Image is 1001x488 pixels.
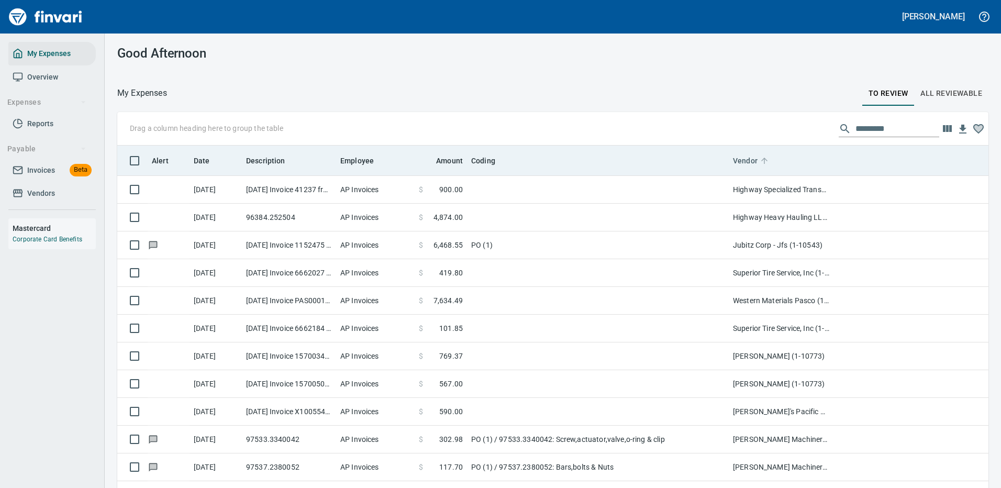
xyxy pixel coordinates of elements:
span: 7,634.49 [433,295,463,306]
td: 96384.252504 [242,204,336,231]
td: AP Invoices [336,426,415,453]
span: Description [246,154,285,167]
span: Beta [70,164,92,176]
td: AP Invoices [336,176,415,204]
td: [DATE] [190,398,242,426]
span: 6,468.55 [433,240,463,250]
td: Superior Tire Service, Inc (1-10991) [729,259,833,287]
span: Coding [471,154,495,167]
a: Overview [8,65,96,89]
span: Vendors [27,187,55,200]
span: To Review [869,87,908,100]
span: Has messages [148,241,159,248]
span: Alert [152,154,182,167]
td: AP Invoices [336,342,415,370]
span: $ [419,240,423,250]
a: Reports [8,112,96,136]
span: $ [419,462,423,472]
span: 117.70 [439,462,463,472]
p: Drag a column heading here to group the table [130,123,283,134]
a: Vendors [8,182,96,205]
span: Employee [340,154,387,167]
span: Has messages [148,436,159,442]
span: 769.37 [439,351,463,361]
h5: [PERSON_NAME] [902,11,965,22]
span: 4,874.00 [433,212,463,223]
h3: Good Afternoon [117,46,391,61]
span: $ [419,268,423,278]
td: 97537.2380052 [242,453,336,481]
a: My Expenses [8,42,96,65]
td: Highway Heavy Hauling LLC (1-22471) [729,204,833,231]
span: Payable [7,142,86,156]
td: [DATE] Invoice PAS0001549396-002 from Western Materials Pasco (1-38119) [242,287,336,315]
td: Western Materials Pasco (1-38119) [729,287,833,315]
span: Employee [340,154,374,167]
td: [DATE] Invoice 6662184 from Superior Tire Service, Inc (1-10991) [242,315,336,342]
td: [DATE] [190,370,242,398]
button: Download table [955,121,971,137]
td: Jubitz Corp - Jfs (1-10543) [729,231,833,259]
span: $ [419,434,423,445]
span: 900.00 [439,184,463,195]
td: [PERSON_NAME] (1-10773) [729,370,833,398]
td: [DATE] [190,342,242,370]
a: InvoicesBeta [8,159,96,182]
td: PO (1) / 97537.2380052: Bars,bolts & Nuts [467,453,729,481]
span: Invoices [27,164,55,177]
td: Highway Specialized Transport LLC (1-23433) [729,176,833,204]
td: [PERSON_NAME]'s Pacific Garages, Inc. (1-30700) [729,398,833,426]
span: Expenses [7,96,86,109]
td: [DATE] Invoice 41237 from Highway Specialized Transport LLC (1-23433) [242,176,336,204]
a: Corporate Card Benefits [13,236,82,243]
td: AP Invoices [336,398,415,426]
td: [PERSON_NAME] Machinery Co (1-10794) [729,453,833,481]
td: [DATE] Invoice 15700505 from [PERSON_NAME][GEOGRAPHIC_DATA] (1-10773) [242,370,336,398]
td: [DATE] Invoice 15700341 from [PERSON_NAME] Kenworth (1-10773) [242,342,336,370]
button: Expenses [3,93,91,112]
td: [DATE] [190,176,242,204]
td: AP Invoices [336,315,415,342]
td: [DATE] [190,287,242,315]
span: Alert [152,154,169,167]
td: [DATE] Invoice X100554042:01 from [PERSON_NAME]'s Pacific Garages, Inc. (1-30700) [242,398,336,426]
span: All Reviewable [920,87,982,100]
span: Description [246,154,299,167]
span: 567.00 [439,379,463,389]
button: Choose columns to display [939,121,955,137]
td: [DATE] [190,259,242,287]
button: Column choices favorited. Click to reset to default [971,121,986,137]
span: $ [419,379,423,389]
span: 302.98 [439,434,463,445]
td: [PERSON_NAME] Machinery Co (1-10794) [729,426,833,453]
td: [DATE] Invoice 6662027 from Superior Tire Service, Inc (1-10991) [242,259,336,287]
td: [DATE] [190,204,242,231]
span: 419.80 [439,268,463,278]
span: $ [419,295,423,306]
span: Coding [471,154,509,167]
td: PO (1) [467,231,729,259]
span: Amount [422,154,463,167]
span: Date [194,154,224,167]
span: Date [194,154,210,167]
span: $ [419,212,423,223]
button: Payable [3,139,91,159]
td: [DATE] [190,453,242,481]
h6: Mastercard [13,223,96,234]
td: [DATE] [190,426,242,453]
p: My Expenses [117,87,167,99]
span: $ [419,406,423,417]
span: Vendor [733,154,771,167]
td: [DATE] Invoice 1152475 from Jubitz Corp - Jfs (1-10543) [242,231,336,259]
td: 97533.3340042 [242,426,336,453]
td: AP Invoices [336,259,415,287]
span: $ [419,184,423,195]
a: Finvari [6,4,85,29]
td: [PERSON_NAME] (1-10773) [729,342,833,370]
td: [DATE] [190,315,242,342]
td: [DATE] [190,231,242,259]
span: Reports [27,117,53,130]
span: 101.85 [439,323,463,334]
td: AP Invoices [336,453,415,481]
button: [PERSON_NAME] [899,8,967,25]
